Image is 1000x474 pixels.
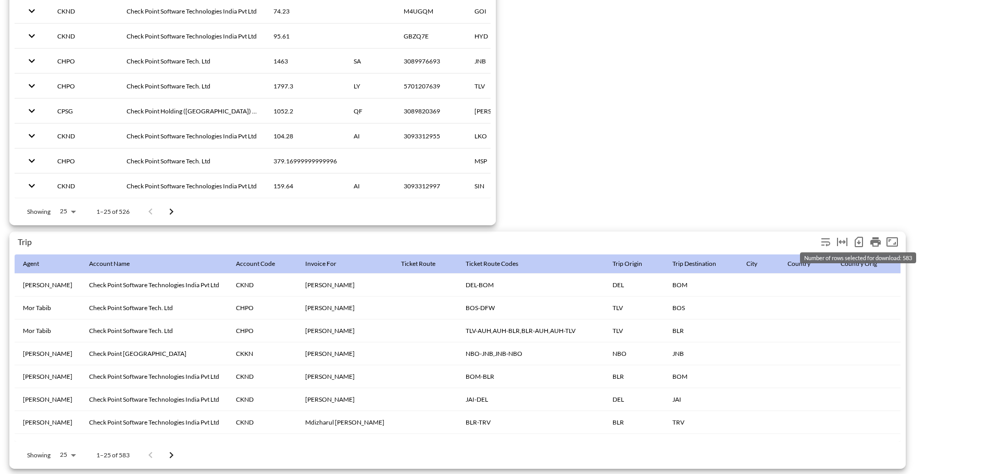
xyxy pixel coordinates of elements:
th: MEL [466,99,540,123]
div: Invoice For [305,258,336,270]
th: Ashutosh Tandon [297,274,393,297]
th: GBZQ7E [395,24,466,48]
span: City [746,258,771,270]
th: TLV [466,74,540,98]
th: 379.16999999999996 [265,149,345,173]
th: Mor Tabib [15,297,81,319]
th: BLR-TRV [457,411,604,434]
th: CHPO [49,74,118,98]
th: CHPO [228,319,297,342]
th: SIN [466,174,540,198]
th: CKND [49,24,118,48]
button: expand row [23,27,41,45]
th: Check Point Kenya [81,342,228,365]
th: NBO [604,342,664,365]
th: AI [345,124,395,148]
button: expand row [23,2,41,20]
th: Check Point Holding (Singapore) Pte. Ltd [118,99,265,123]
th: Rukmani Chandiramani [15,388,81,411]
th: 3093312955 [395,124,466,148]
th: NBO-JNB,JNB-NBO [457,342,604,365]
button: Fullscreen [884,234,901,250]
div: Number of rows selected for download: 583 [851,234,867,250]
th: DEL [604,274,664,297]
th: Check Point Software Technologies India Pvt Ltd [118,124,265,148]
th: TLV [604,319,664,342]
th: Mor Tabib [15,319,81,342]
th: CKND [228,411,297,434]
th: 1797.3 [265,74,345,98]
th: CKND [49,174,118,198]
th: BOS-DFW [457,297,604,319]
th: Check Point Software Technologies India Pvt Ltd [118,24,265,48]
span: Trip Origin [612,258,656,270]
th: Urvashi Chaurasia [15,274,81,297]
th: HYD [466,24,540,48]
th: Check Point Software Technologies India Pvt Ltd [81,365,228,388]
button: expand row [23,152,41,170]
th: JNB [664,342,738,365]
span: Trip Destination [672,258,730,270]
div: 25 [55,448,80,462]
button: expand row [23,77,41,95]
th: BOS [664,297,738,319]
div: Agent [23,258,39,270]
th: QF [345,99,395,123]
th: JNB [466,49,540,73]
th: 3093312997 [395,174,466,198]
th: CKND [228,365,297,388]
th: Tal Zakon [297,297,393,319]
th: 5701207639 [395,74,466,98]
div: Account Code [236,258,275,270]
p: 1–25 of 583 [96,451,130,459]
th: 3089820369 [395,99,466,123]
th: CPSG [49,99,118,123]
th: CKND [228,274,297,297]
th: Liza Revivo [15,342,81,365]
span: Ticket Route [401,258,449,270]
th: BOM [664,274,738,297]
th: TLV-AUH,AUH-BLR,BLR-AUH,AUH-TLV [457,319,604,342]
th: Check Point Software Tech. Ltd [81,319,228,342]
button: expand row [23,102,41,120]
button: expand row [23,177,41,195]
th: 1052.2 [265,99,345,123]
span: Account Name [89,258,143,270]
th: Check Point Software Technologies India Pvt Ltd [81,434,228,457]
th: 1463 [265,49,345,73]
th: CKKN [228,342,297,365]
th: CKND [228,388,297,411]
th: AI [345,174,395,198]
th: DEL-BOM [457,434,604,457]
div: Print [867,234,884,250]
th: CHPO [228,297,297,319]
p: Showing [27,451,51,459]
th: JAI [664,388,738,411]
th: Check Point Software Technologies India Pvt Ltd [81,274,228,297]
span: Invoice For [305,258,350,270]
th: CHPO [49,49,118,73]
th: LKO [466,124,540,148]
th: DEL-BOM [457,274,604,297]
th: Check Point Software Tech. Ltd [118,149,265,173]
span: Country [787,258,824,270]
th: Check Point Software Technologies India Pvt Ltd [118,174,265,198]
th: Saikumar Kesavulu [297,365,393,388]
div: Wrap text [817,234,834,250]
th: Mdizharul Haque [297,411,393,434]
button: Go to next page [161,445,182,466]
span: Account Code [236,258,289,270]
div: Country [787,258,810,270]
th: 159.64 [265,174,345,198]
th: Check Point Software Tech. Ltd [118,49,265,73]
div: Ticket Route [401,258,435,270]
div: 25 [55,204,80,218]
button: Go to next page [161,201,182,222]
div: Account Name [89,258,130,270]
div: Ticket Route Codes [466,258,518,270]
th: Maryanne Ndanu [297,342,393,365]
th: Check Point Software Technologies India Pvt Ltd [81,388,228,411]
th: TLV [604,297,664,319]
th: Rukmani Chandiramani [15,411,81,434]
div: Trip Destination [672,258,716,270]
